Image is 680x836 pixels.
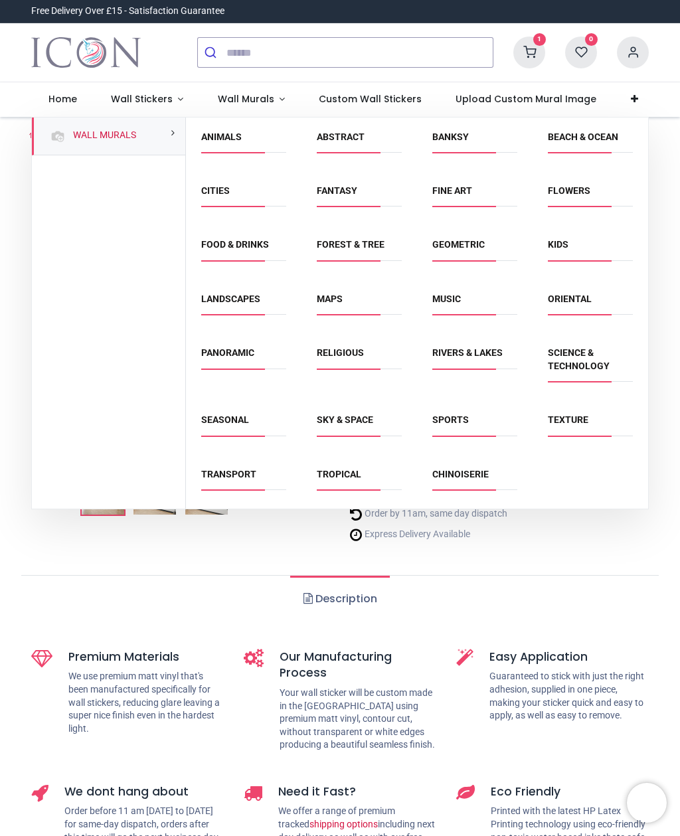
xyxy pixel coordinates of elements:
[432,468,517,490] span: Chinoiserie
[68,129,136,142] a: Wall Murals
[68,649,224,665] h5: Premium Materials
[548,293,592,304] a: Oriental
[489,649,649,665] h5: Easy Application
[201,185,286,207] span: Cities
[317,414,402,436] span: Sky & Space
[432,185,472,196] a: Fine Art
[585,33,598,46] sup: 0
[548,239,568,250] a: Kids
[201,185,230,196] a: Cities
[319,92,422,106] span: Custom Wall Stickers
[350,507,541,521] li: Order by 11am, same day dispatch
[432,469,489,479] a: Chinoiserie
[548,293,633,315] span: Oriental
[317,131,402,153] span: Abstract
[94,82,201,117] a: Wall Stickers
[278,784,436,800] h5: Need it Fast?
[317,293,343,304] a: Maps
[31,34,141,71] a: Logo of Icon Wall Stickers
[201,131,286,153] span: Animals
[290,576,389,622] a: Description
[64,784,224,800] h5: We dont hang about
[432,414,517,436] span: Sports
[533,33,546,46] sup: 1
[31,5,224,18] div: Free Delivery Over £15 - Satisfaction Guarantee
[309,819,378,829] a: shipping options
[432,293,517,315] span: Music
[280,649,436,681] h5: Our Manufacturing Process
[201,347,286,369] span: Panoramic
[201,238,286,260] span: Food & Drinks
[317,131,365,142] a: Abstract
[350,528,541,542] li: Express Delivery Available
[548,414,588,425] a: Texture
[432,131,469,142] a: Banksy
[317,347,402,369] span: Religious
[201,293,286,315] span: Landscapes
[370,5,649,18] iframe: Customer reviews powered by Trustpilot
[548,414,633,436] span: Texture
[50,128,66,144] img: Wall Murals
[432,185,517,207] span: Fine Art
[317,238,402,260] span: Forest & Tree
[201,293,260,304] a: Landscapes
[432,239,485,250] a: Geometric
[548,347,610,371] a: Science & Technology
[201,82,302,117] a: Wall Murals
[548,347,633,382] span: Science & Technology
[513,46,545,57] a: 1
[317,293,402,315] span: Maps
[218,92,274,106] span: Wall Murals
[280,687,436,752] p: Your wall sticker will be custom made in the [GEOGRAPHIC_DATA] using premium matt vinyl, contour ...
[201,414,249,425] a: Seasonal
[201,414,286,436] span: Seasonal
[317,468,402,490] span: Tropical
[432,131,517,153] span: Banksy
[111,92,173,106] span: Wall Stickers
[317,185,402,207] span: Fantasy
[317,185,357,196] a: Fantasy
[48,92,77,106] span: Home
[491,784,649,800] h5: Eco Friendly
[317,239,384,250] a: Forest & Tree
[201,131,242,142] a: Animals
[317,469,361,479] a: Tropical
[489,670,649,722] p: Guaranteed to stick with just the right adhesion, supplied in one piece, making your sticker quic...
[456,92,596,106] span: Upload Custom Mural Image
[198,38,226,67] button: Submit
[548,131,618,142] a: Beach & Ocean
[201,239,269,250] a: Food & Drinks
[548,131,633,153] span: Beach & Ocean
[548,238,633,260] span: Kids
[68,670,224,735] p: We use premium matt vinyl that's been manufactured specifically for wall stickers, reducing glare...
[548,185,633,207] span: Flowers
[548,185,590,196] a: Flowers
[201,468,286,490] span: Transport
[565,46,597,57] a: 0
[432,293,461,304] a: Music
[432,347,503,358] a: Rivers & Lakes
[432,238,517,260] span: Geometric
[317,414,373,425] a: Sky & Space
[31,34,141,71] img: Icon Wall Stickers
[317,347,364,358] a: Religious
[432,414,469,425] a: Sports
[627,783,667,823] iframe: Brevo live chat
[201,347,254,358] a: Panoramic
[201,469,256,479] a: Transport
[432,347,517,369] span: Rivers & Lakes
